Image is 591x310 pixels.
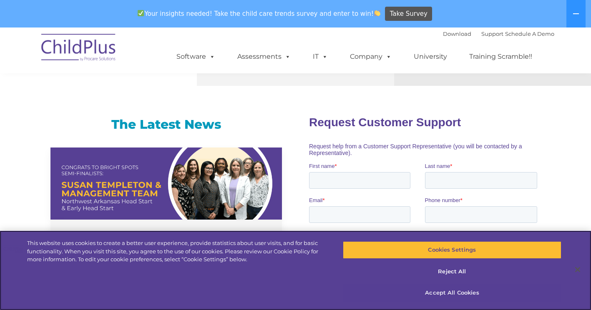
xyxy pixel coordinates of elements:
h3: The Latest News [50,116,282,133]
a: Assessments [229,48,299,65]
div: This website uses cookies to create a better user experience, provide statistics about user visit... [27,239,325,264]
img: ChildPlus by Procare Solutions [37,28,121,70]
a: IT [304,48,336,65]
img: ✅ [138,10,144,16]
span: Take Survey [390,7,428,21]
button: Cookies Settings [343,241,561,259]
span: Your insights needed! Take the child care trends survey and enter to win! [134,5,384,22]
img: 👏 [374,10,380,16]
font: | [443,30,554,37]
a: Support [481,30,503,37]
a: University [405,48,455,65]
button: Reject All [343,263,561,280]
button: Close [568,260,587,279]
button: Accept All Cookies [343,284,561,302]
a: Software [168,48,224,65]
a: Training Scramble!! [461,48,541,65]
a: Download [443,30,471,37]
a: Company [342,48,400,65]
a: Schedule A Demo [505,30,554,37]
a: Take Survey [385,7,432,21]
